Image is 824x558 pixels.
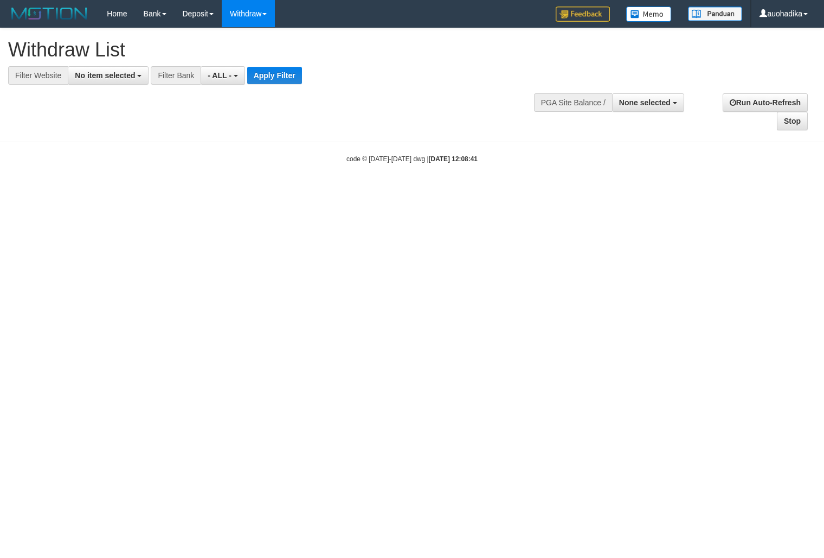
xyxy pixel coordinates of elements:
span: No item selected [75,71,135,80]
small: code © [DATE]-[DATE] dwg | [346,155,478,163]
img: panduan.png [688,7,742,21]
div: PGA Site Balance / [534,93,612,112]
button: Apply Filter [247,67,302,84]
span: None selected [619,98,671,107]
button: - ALL - [201,66,244,85]
a: Stop [777,112,808,130]
span: - ALL - [208,71,231,80]
button: No item selected [68,66,149,85]
img: MOTION_logo.png [8,5,91,22]
h1: Withdraw List [8,39,538,61]
button: None selected [612,93,684,112]
div: Filter Bank [151,66,201,85]
div: Filter Website [8,66,68,85]
img: Button%20Memo.svg [626,7,672,22]
img: Feedback.jpg [556,7,610,22]
strong: [DATE] 12:08:41 [429,155,478,163]
a: Run Auto-Refresh [723,93,808,112]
